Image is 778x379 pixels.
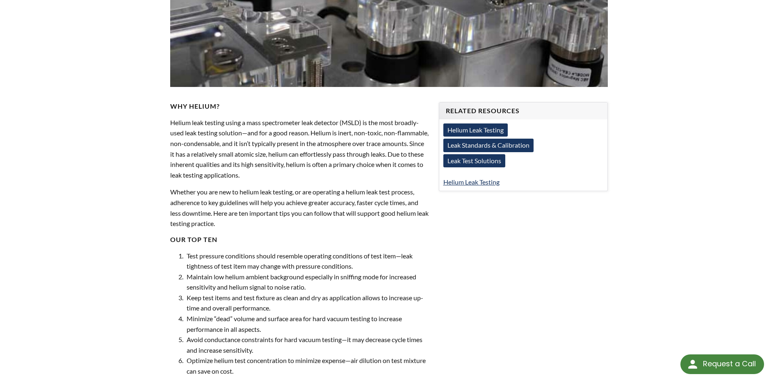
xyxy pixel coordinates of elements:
[703,354,756,373] div: Request a Call
[170,119,429,179] span: Helium leak testing using a mass spectrometer leak detector (MSLD) is the most broadly-used leak ...
[185,292,429,313] li: Keep test items and test fixture as clean and dry as application allows to increase up-time and o...
[686,358,699,371] img: round button
[443,154,505,167] a: Leak Test Solutions
[170,235,429,244] h4: Our Top Ten
[443,178,500,186] a: Helium Leak Testing
[680,354,764,374] div: Request a Call
[443,123,508,137] a: Helium Leak Testing
[446,107,601,115] h4: Related Resources
[185,272,429,292] li: Maintain low helium ambient background especially in sniffing mode for increased sensitivity and ...
[185,251,429,272] li: Test pressure conditions should resemble operating conditions of test item—leak tightness of test...
[170,102,429,111] h4: Why Helium?
[185,313,429,334] li: Minimize “dead” volume and surface area for hard vacuum testing to increase performance in all as...
[185,355,429,376] li: Optimize helium test concentration to minimize expense—air dilution on test mixture can save on c...
[185,334,429,355] li: Avoid conductance constraints for hard vacuum testing—it may decrease cycle times and increase se...
[443,139,534,152] a: Leak Standards & Calibration
[170,187,429,228] p: Whether you are new to helium leak testing, or are operating a helium leak test process, adherenc...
